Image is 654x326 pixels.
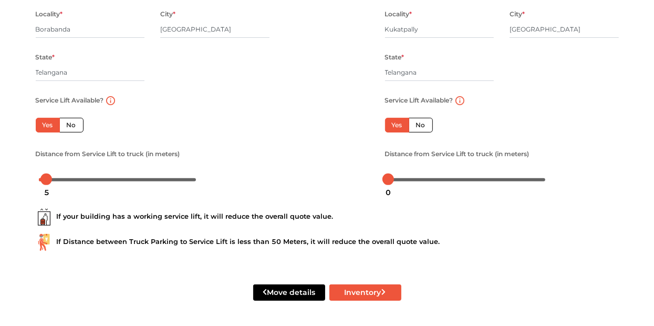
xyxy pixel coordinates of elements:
label: State [36,50,55,64]
img: ... [36,209,53,226]
label: City [160,7,175,21]
label: Service Lift Available? [385,94,453,107]
div: If your building has a working service lift, it will reduce the overall quote value. [36,209,619,226]
label: No [409,118,433,133]
label: State [385,50,404,64]
label: Locality [385,7,412,21]
label: Service Lift Available? [36,94,104,107]
label: City [510,7,525,21]
div: 5 [40,184,54,201]
img: ... [36,234,53,251]
div: If Distance between Truck Parking to Service Lift is less than 50 Meters, it will reduce the over... [36,234,619,251]
label: No [59,118,84,133]
label: Distance from Service Lift to truck (in meters) [385,147,530,161]
label: Distance from Service Lift to truck (in meters) [36,147,180,161]
button: Inventory [329,284,401,301]
label: Yes [36,118,60,133]
label: Yes [385,118,409,133]
button: Move details [253,284,325,301]
label: Locality [36,7,63,21]
div: 0 [381,184,395,201]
